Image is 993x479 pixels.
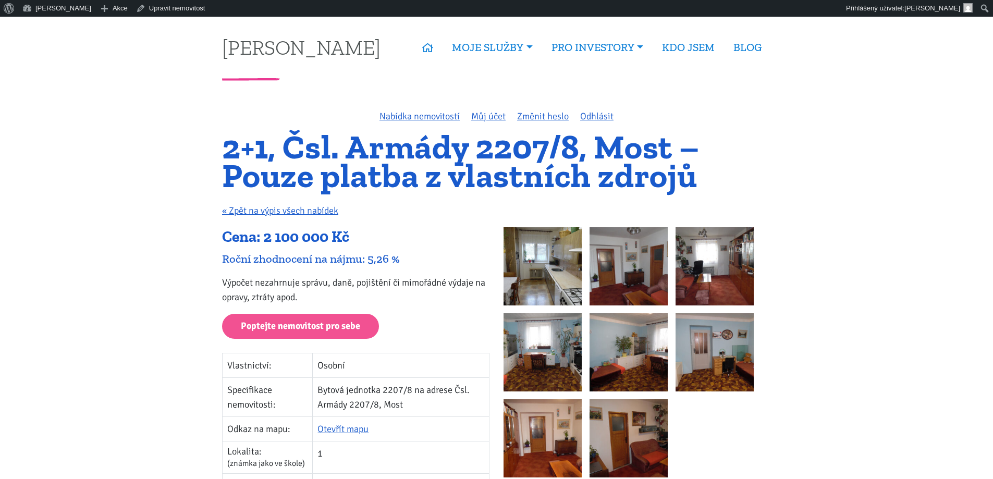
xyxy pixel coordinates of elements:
[227,458,305,469] span: (známka jako ve škole)
[317,423,369,435] a: Otevřít mapu
[222,37,381,57] a: [PERSON_NAME]
[223,353,313,378] td: Vlastnictví:
[379,110,460,122] a: Nabídka nemovitostí
[724,35,771,59] a: BLOG
[222,252,489,266] div: Roční zhodnocení na nájmu: 5,26 %
[222,275,489,304] p: Výpočet nezahrnuje správu, daně, pojištění či mimořádné výdaje na opravy, ztráty apod.
[653,35,724,59] a: KDO JSEM
[222,205,338,216] a: « Zpět na výpis všech nabídek
[471,110,506,122] a: Můj účet
[223,417,313,441] td: Odkaz na mapu:
[222,227,489,247] div: Cena: 2 100 000 Kč
[443,35,542,59] a: MOJE SLUŽBY
[313,441,489,474] td: 1
[904,4,960,12] span: [PERSON_NAME]
[580,110,614,122] a: Odhlásit
[313,353,489,378] td: Osobní
[517,110,569,122] a: Změnit heslo
[222,314,379,339] a: Poptejte nemovitost pro sebe
[313,378,489,417] td: Bytová jednotka 2207/8 na adrese Čsl. Armády 2207/8, Most
[542,35,653,59] a: PRO INVESTORY
[222,133,771,190] h1: 2+1, Čsl. Armády 2207/8, Most – Pouze platba z vlastních zdrojů
[223,378,313,417] td: Specifikace nemovitosti:
[223,441,313,474] td: Lokalita:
